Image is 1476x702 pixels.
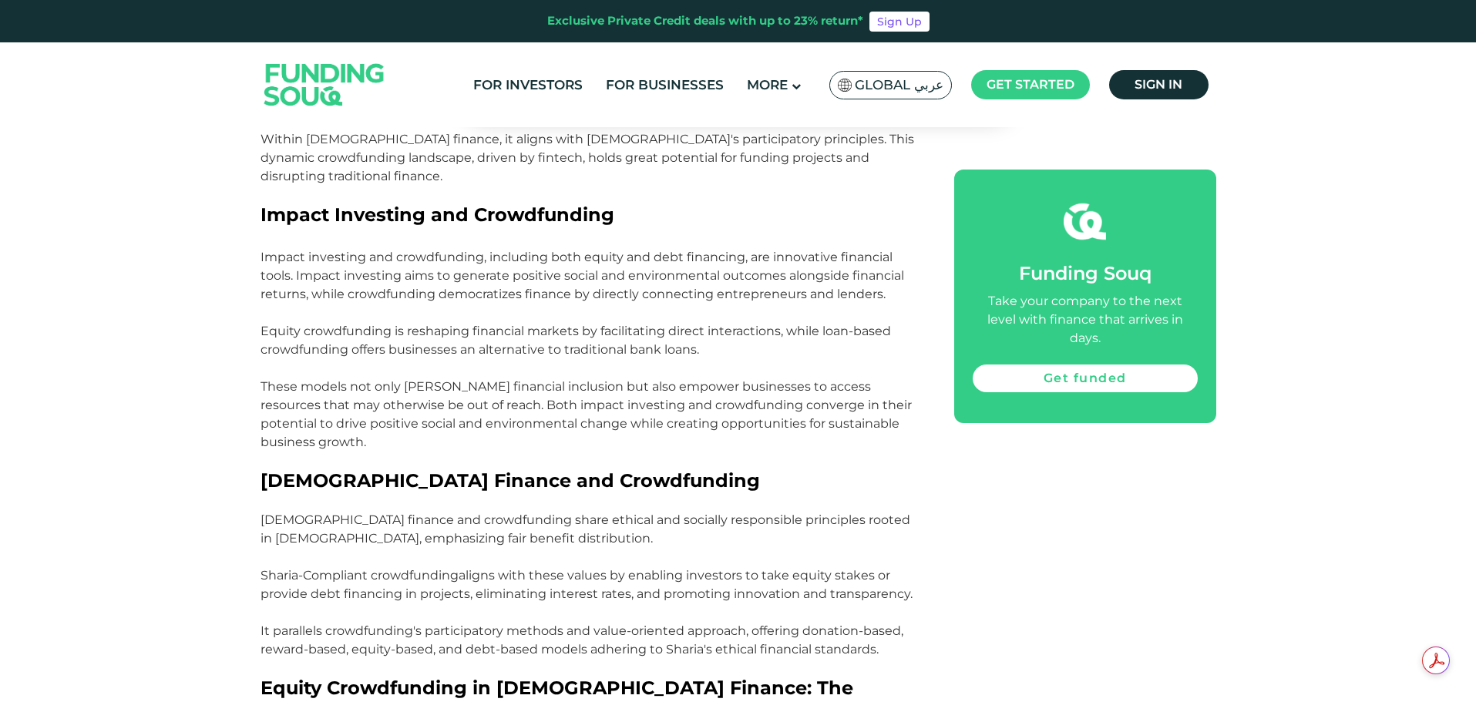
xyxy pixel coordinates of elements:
[261,568,459,583] a: Sharia-Compliant crowdfunding
[261,511,920,677] p: [DEMOGRAPHIC_DATA] finance and crowdfunding share ethical and socially responsible principles roo...
[249,45,400,123] img: Logo
[1109,70,1209,99] a: Sign in
[987,77,1074,92] span: Get started
[855,76,943,94] span: Global عربي
[747,77,788,92] span: More
[469,72,587,98] a: For Investors
[261,203,614,226] span: Impact Investing and Crowdfunding
[1019,262,1152,284] span: Funding Souq
[547,12,863,30] div: Exclusive Private Credit deals with up to 23% return*
[1064,200,1106,243] img: fsicon
[838,79,852,92] img: SA Flag
[261,469,760,492] span: [DEMOGRAPHIC_DATA] Finance and Crowdfunding
[973,292,1198,348] div: Take your company to the next level with finance that arrives in days.
[261,248,920,470] p: Impact investing and crowdfunding, including both equity and debt financing, are innovative finan...
[1135,77,1182,92] span: Sign in
[869,12,930,32] a: Sign Up
[602,72,728,98] a: For Businesses
[973,364,1198,392] a: Get funded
